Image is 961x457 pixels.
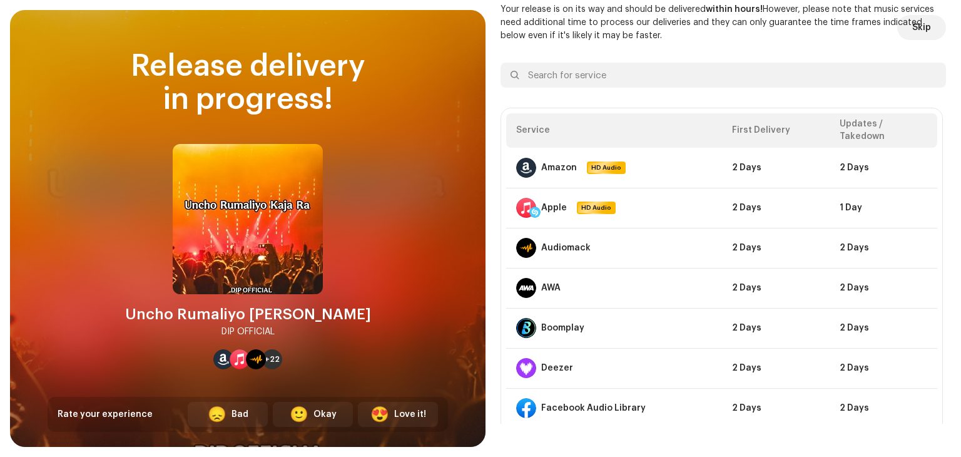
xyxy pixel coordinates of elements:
[58,410,153,419] span: Rate your experience
[506,113,722,148] th: Service
[394,408,426,421] div: Love it!
[912,15,931,40] span: Skip
[722,388,830,428] td: 2 Days
[897,15,946,40] button: Skip
[541,163,577,173] div: Amazon
[722,188,830,228] td: 2 Days
[722,268,830,308] td: 2 Days
[830,268,937,308] td: 2 Days
[208,407,226,422] div: 😞
[290,407,308,422] div: 🙂
[706,5,763,14] b: within hours!
[501,3,946,43] p: Your release is on its way and should be delivered However, please note that music services need ...
[125,304,371,324] div: Uncho Rumaliyo [PERSON_NAME]
[173,144,323,294] img: 66a83e5c-23a3-4f77-aeca-fff50fac6880
[830,348,937,388] td: 2 Days
[48,50,448,116] div: Release delivery in progress!
[541,243,591,253] div: Audiomack
[722,228,830,268] td: 2 Days
[722,148,830,188] td: 2 Days
[370,407,389,422] div: 😍
[541,323,584,333] div: Boomplay
[541,283,561,293] div: AWA
[830,308,937,348] td: 2 Days
[830,388,937,428] td: 2 Days
[265,354,280,364] span: +22
[830,188,937,228] td: 1 Day
[221,324,275,339] div: DIP OFFICIAL
[578,203,614,213] span: HD Audio
[722,113,830,148] th: First Delivery
[722,348,830,388] td: 2 Days
[722,308,830,348] td: 2 Days
[541,403,646,413] div: Facebook Audio Library
[501,63,946,88] input: Search for service
[231,408,248,421] div: Bad
[830,148,937,188] td: 2 Days
[830,228,937,268] td: 2 Days
[588,163,624,173] span: HD Audio
[313,408,337,421] div: Okay
[830,113,937,148] th: Updates / Takedown
[541,203,567,213] div: Apple
[541,363,573,373] div: Deezer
